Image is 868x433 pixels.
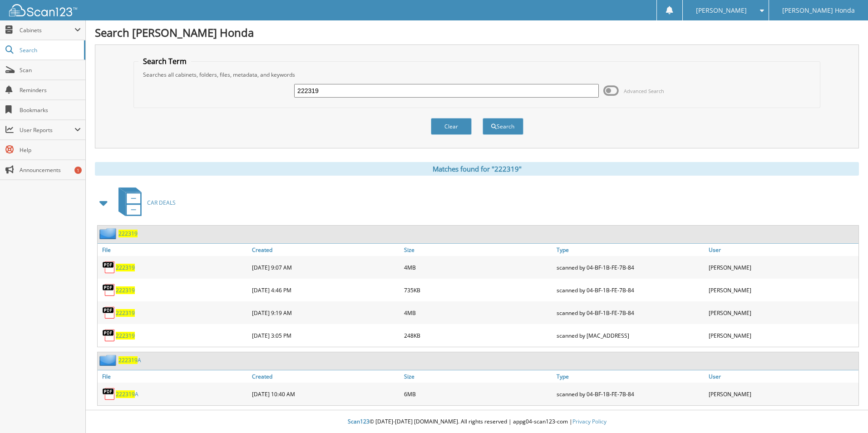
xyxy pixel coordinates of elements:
div: [PERSON_NAME] [706,385,858,403]
div: © [DATE]-[DATE] [DOMAIN_NAME]. All rights reserved | appg04-scan123-com | [86,411,868,433]
span: Scan123 [348,418,370,425]
img: PDF.png [102,261,116,274]
img: scan123-logo-white.svg [9,4,77,16]
button: Clear [431,118,472,135]
div: scanned by 04-BF-1B-FE-7B-84 [554,258,706,276]
div: Matches found for "222319" [95,162,859,176]
img: PDF.png [102,283,116,297]
a: 222319 [118,230,138,237]
a: 222319 [116,264,135,271]
span: 222319 [116,390,135,398]
img: folder2.png [99,228,118,239]
h1: Search [PERSON_NAME] Honda [95,25,859,40]
div: [PERSON_NAME] [706,326,858,344]
img: PDF.png [102,387,116,401]
a: 222319A [118,356,141,364]
span: Announcements [20,166,81,174]
span: Bookmarks [20,106,81,114]
div: 6MB [402,385,554,403]
span: Search [20,46,79,54]
a: Type [554,244,706,256]
a: 222319 [116,332,135,340]
div: scanned by 04-BF-1B-FE-7B-84 [554,304,706,322]
span: Reminders [20,86,81,94]
div: [DATE] 9:19 AM [250,304,402,322]
div: scanned by 04-BF-1B-FE-7B-84 [554,281,706,299]
div: 1 [74,167,82,174]
div: [DATE] 9:07 AM [250,258,402,276]
div: 735KB [402,281,554,299]
a: File [98,244,250,256]
a: 222319A [116,390,138,398]
div: [DATE] 4:46 PM [250,281,402,299]
a: Created [250,244,402,256]
div: scanned by [MAC_ADDRESS] [554,326,706,344]
a: Privacy Policy [572,418,607,425]
a: File [98,370,250,383]
span: 222319 [118,356,138,364]
a: User [706,370,858,383]
a: Created [250,370,402,383]
span: User Reports [20,126,74,134]
span: [PERSON_NAME] [696,8,747,13]
span: CAR DEALS [147,199,176,207]
a: User [706,244,858,256]
span: Scan [20,66,81,74]
div: [PERSON_NAME] [706,304,858,322]
img: folder2.png [99,354,118,366]
div: [DATE] 3:05 PM [250,326,402,344]
div: 4MB [402,304,554,322]
a: Size [402,370,554,383]
a: 222319 [116,309,135,317]
img: PDF.png [102,329,116,342]
legend: Search Term [138,56,191,66]
span: Advanced Search [624,88,664,94]
div: [PERSON_NAME] [706,281,858,299]
div: [DATE] 10:40 AM [250,385,402,403]
span: Help [20,146,81,154]
span: Cabinets [20,26,74,34]
a: Type [554,370,706,383]
div: scanned by 04-BF-1B-FE-7B-84 [554,385,706,403]
a: 222319 [116,286,135,294]
button: Search [483,118,523,135]
img: PDF.png [102,306,116,320]
div: Searches all cabinets, folders, files, metadata, and keywords [138,71,815,79]
div: 248KB [402,326,554,344]
div: [PERSON_NAME] [706,258,858,276]
span: [PERSON_NAME] Honda [782,8,855,13]
div: 4MB [402,258,554,276]
a: CAR DEALS [113,185,176,221]
a: Size [402,244,554,256]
